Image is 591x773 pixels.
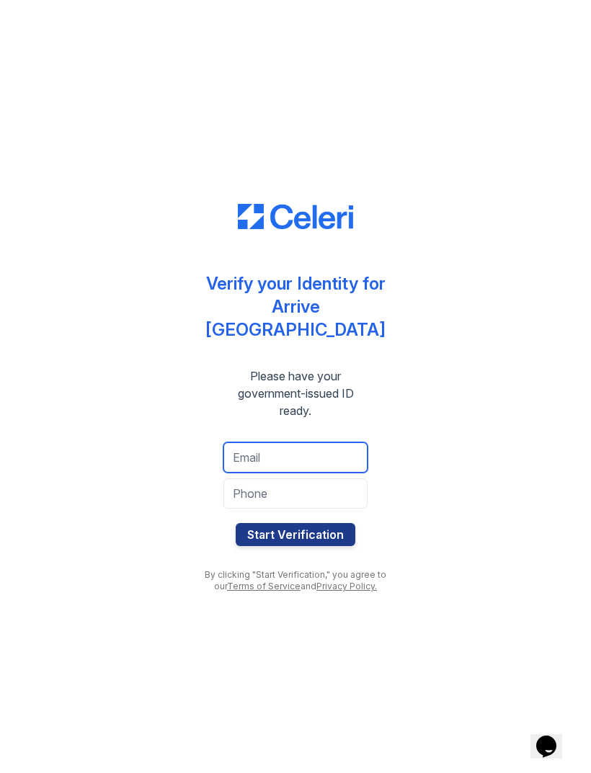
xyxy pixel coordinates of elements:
div: By clicking "Start Verification," you agree to our and [195,569,396,592]
iframe: chat widget [530,715,577,759]
button: Start Verification [236,523,355,546]
img: CE_Logo_Blue-a8612792a0a2168367f1c8372b55b34899dd931a85d93a1a3d3e32e68fde9ad4.png [238,204,353,230]
input: Phone [223,478,368,509]
input: Email [223,442,368,473]
a: Terms of Service [227,581,301,591]
div: Verify your Identity for Arrive [GEOGRAPHIC_DATA] [195,272,396,341]
a: Privacy Policy. [316,581,377,591]
div: Please have your government-issued ID ready. [195,367,396,419]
